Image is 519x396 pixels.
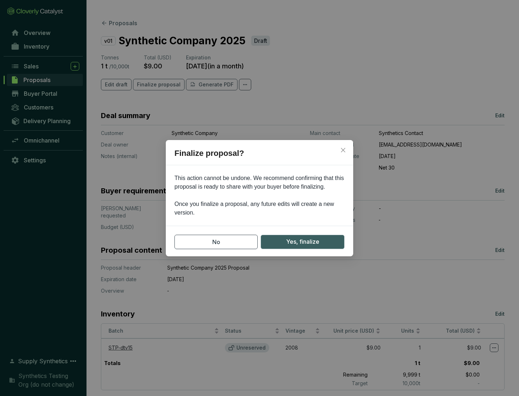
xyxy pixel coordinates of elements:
span: No [212,238,220,246]
button: Yes, finalize [261,235,345,249]
button: No [174,235,258,249]
p: This action cannot be undone. We recommend confirming that this proposal is ready to share with y... [166,174,353,217]
button: Close [337,144,349,156]
span: close [340,147,346,153]
span: Close [337,147,349,153]
h2: Finalize proposal? [166,147,353,165]
span: Yes, finalize [286,237,319,246]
